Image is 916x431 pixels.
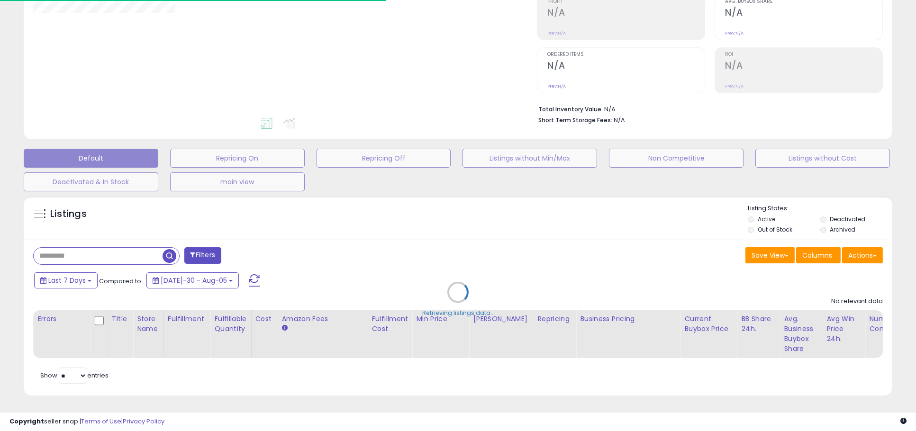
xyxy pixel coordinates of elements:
h2: N/A [547,60,705,73]
button: Non Competitive [609,149,744,168]
button: Listings without Cost [755,149,890,168]
small: Prev: N/A [547,30,566,36]
h2: N/A [547,7,705,20]
button: Repricing On [170,149,305,168]
div: seller snap | | [9,417,164,426]
b: Total Inventory Value: [538,105,603,113]
button: Repricing Off [317,149,451,168]
a: Terms of Use [81,417,121,426]
button: Listings without Min/Max [463,149,597,168]
button: main view [170,172,305,191]
button: Default [24,149,158,168]
span: N/A [614,116,625,125]
span: Ordered Items [547,52,705,57]
button: Deactivated & In Stock [24,172,158,191]
small: Prev: N/A [725,30,744,36]
strong: Copyright [9,417,44,426]
h2: N/A [725,60,882,73]
b: Short Term Storage Fees: [538,116,612,124]
li: N/A [538,103,876,114]
span: ROI [725,52,882,57]
div: Retrieving listings data.. [423,309,494,317]
h2: N/A [725,7,882,20]
small: Prev: N/A [725,83,744,89]
a: Privacy Policy [123,417,164,426]
small: Prev: N/A [547,83,566,89]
